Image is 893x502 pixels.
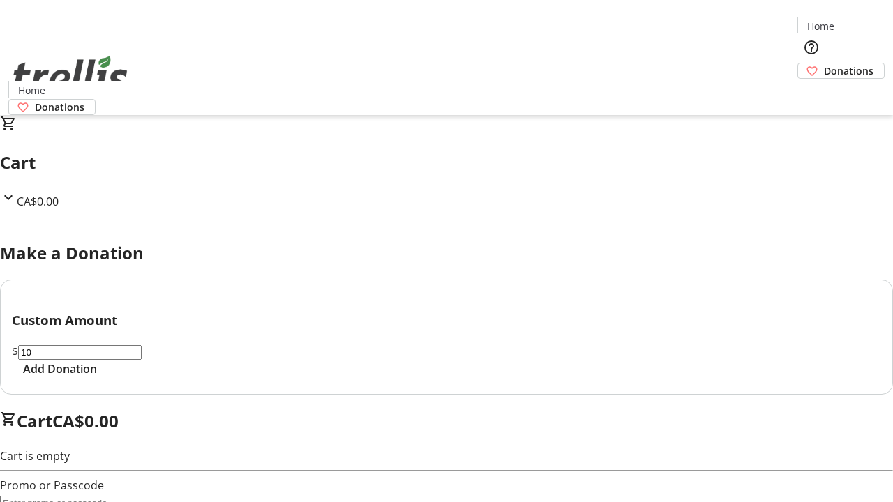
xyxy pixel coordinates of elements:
a: Donations [8,99,96,115]
button: Cart [797,79,825,107]
span: CA$0.00 [17,194,59,209]
span: Add Donation [23,360,97,377]
input: Donation Amount [18,345,142,360]
a: Donations [797,63,885,79]
span: Donations [824,63,873,78]
button: Help [797,33,825,61]
span: CA$0.00 [52,409,119,432]
a: Home [9,83,54,98]
h3: Custom Amount [12,310,881,330]
img: Orient E2E Organization 3yzuyTgNMV's Logo [8,40,133,110]
span: Home [18,83,45,98]
span: $ [12,344,18,359]
span: Donations [35,100,84,114]
a: Home [798,19,843,33]
span: Home [807,19,834,33]
button: Add Donation [12,360,108,377]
